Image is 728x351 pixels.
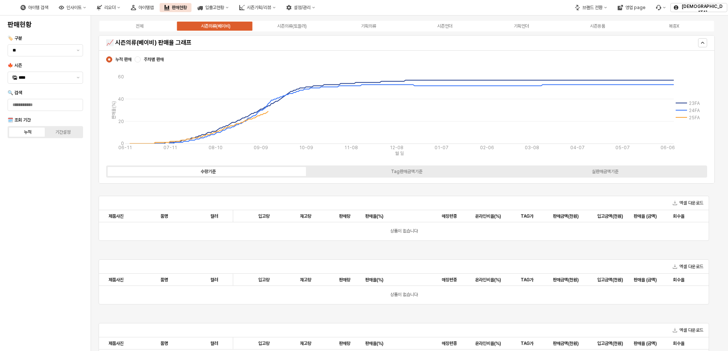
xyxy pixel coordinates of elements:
[300,277,311,283] span: 재고량
[28,5,48,10] div: 아이템 검색
[553,277,579,283] span: 판매금액(천원)
[193,3,233,12] button: 입출고현황
[258,340,270,346] span: 입고량
[590,23,605,29] div: 시즌용품
[475,277,501,283] span: 온라인비율(%)
[8,90,22,95] span: 🔍 검색
[92,3,125,12] button: 리오더
[634,213,657,219] span: 판매율 (금액)
[66,5,82,10] div: 인사이트
[673,340,684,346] span: 회수율
[634,277,657,283] span: 판매율 (금액)
[99,286,709,304] div: 상품이 없습니다
[258,213,270,219] span: 입고량
[559,23,635,30] label: 시즌용품
[258,277,270,283] span: 입고량
[442,340,457,346] span: 매장편중
[144,56,164,62] span: 주차별 판매
[670,3,727,12] button: [DEMOGRAPHIC_DATA]
[613,3,650,12] button: 영업 page
[597,213,623,219] span: 입고금액(천원)
[201,169,216,174] div: 수량기준
[8,21,83,28] h4: 판매현황
[592,169,618,174] div: 실판매금액기준
[74,45,83,56] button: 제안 사항 표시
[300,340,311,346] span: 재고량
[99,222,709,240] div: 상품이 없습니다
[282,3,320,12] button: 설정/관리
[308,168,506,175] label: Tag판매금액기준
[108,213,124,219] span: 제품사진
[210,277,218,283] span: 컬러
[597,340,623,346] span: 입고금액(천원)
[634,340,657,346] span: 판매율 (금액)
[160,277,168,283] span: 품명
[339,340,350,346] span: 판매량
[365,340,383,346] span: 판매율(%)
[698,38,707,47] button: Hide
[91,16,728,351] main: App Frame
[24,129,31,135] div: 누적
[407,23,483,30] label: 시즌언더
[553,213,579,219] span: 판매금액(천원)
[115,56,132,62] span: 누적 판매
[475,340,501,346] span: 온라인비율(%)
[136,23,143,29] div: 전체
[300,213,311,219] span: 재고량
[254,23,330,30] label: 시즌의류(토들러)
[74,72,83,83] button: 제안 사항 표시
[553,340,579,346] span: 판매금액(천원)
[339,277,350,283] span: 판매량
[8,117,31,123] span: 🗓️ 조회 기간
[201,23,231,29] div: 시즌의류(베이비)
[670,198,706,207] button: 엑셀 다운로드
[16,3,53,12] div: 아이템 검색
[597,277,623,283] span: 입고금액(천원)
[205,5,224,10] div: 입출고현황
[514,23,529,29] div: 기획언더
[160,213,168,219] span: 품명
[54,3,91,12] button: 인사이트
[673,277,684,283] span: 회수율
[669,23,679,29] div: 복종X
[521,340,533,346] span: TAG가
[651,3,670,12] div: 버그 제보 및 기능 개선 요청
[277,23,307,29] div: 시즌의류(토들러)
[101,23,177,30] label: 전체
[108,277,124,283] span: 제품사진
[235,3,280,12] button: 시즌기획/리뷰
[442,213,457,219] span: 매장편중
[294,5,311,10] div: 설정/관리
[681,3,724,16] p: [DEMOGRAPHIC_DATA]
[126,3,158,12] button: 아이템맵
[210,213,218,219] span: 컬러
[330,23,406,30] label: 기획의류
[160,3,191,12] button: 판매현황
[365,277,383,283] span: 판매율(%)
[670,326,706,335] button: 엑셀 다운로드
[339,213,350,219] span: 판매량
[210,340,218,346] span: 컬러
[8,63,22,68] span: 🍁 시즌
[55,129,71,135] div: 기간설정
[247,5,271,10] div: 시즌기획/리뷰
[365,213,383,219] span: 판매율(%)
[506,168,704,175] label: 실판매금액기준
[673,213,684,219] span: 회수율
[570,3,612,12] div: 브랜드 전환
[108,340,124,346] span: 제품사진
[475,213,501,219] span: 온라인비율(%)
[437,23,452,29] div: 시즌언더
[636,23,712,30] label: 복종X
[8,36,22,41] span: 🏷️ 구분
[138,5,154,10] div: 아이템맵
[521,213,533,219] span: TAG가
[582,5,602,10] div: 브랜드 전환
